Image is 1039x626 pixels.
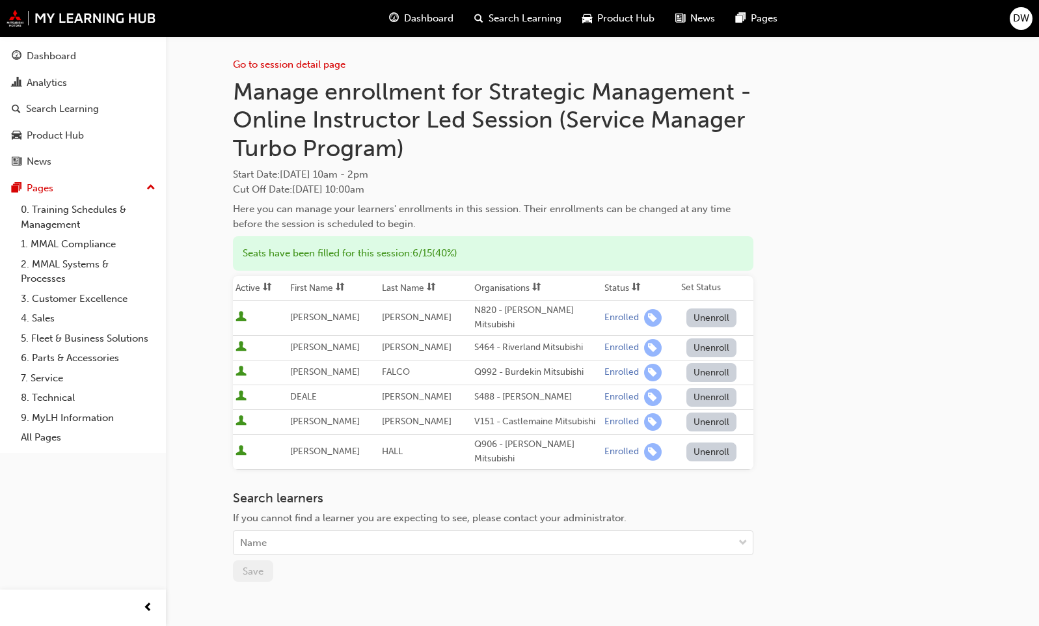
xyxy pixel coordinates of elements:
[686,442,737,461] button: Unenroll
[474,390,599,405] div: S488 - [PERSON_NAME]
[725,5,788,32] a: pages-iconPages
[379,276,472,301] th: Toggle SortBy
[604,446,639,458] div: Enrolled
[233,167,753,182] span: Start Date :
[5,97,161,121] a: Search Learning
[382,391,452,402] span: [PERSON_NAME]
[474,303,599,333] div: N820 - [PERSON_NAME] Mitsubishi
[290,416,360,427] span: [PERSON_NAME]
[16,308,161,329] a: 4. Sales
[736,10,746,27] span: pages-icon
[16,329,161,349] a: 5. Fleet & Business Solutions
[27,181,53,196] div: Pages
[604,366,639,379] div: Enrolled
[336,282,345,293] span: sorting-icon
[5,176,161,200] button: Pages
[5,150,161,174] a: News
[12,156,21,168] span: news-icon
[143,600,153,616] span: prev-icon
[5,44,161,68] a: Dashboard
[236,390,247,403] span: User is active
[644,309,662,327] span: learningRecordVerb_ENROLL-icon
[644,443,662,461] span: learningRecordVerb_ENROLL-icon
[16,348,161,368] a: 6. Parts & Accessories
[233,77,753,163] h1: Manage enrollment for Strategic Management - Online Instructor Led Session (Service Manager Turbo...
[597,11,654,26] span: Product Hub
[236,445,247,458] span: User is active
[290,312,360,323] span: [PERSON_NAME]
[679,276,753,301] th: Set Status
[382,446,403,457] span: HALL
[233,59,345,70] a: Go to session detail page
[233,276,288,301] th: Toggle SortBy
[686,338,737,357] button: Unenroll
[604,342,639,354] div: Enrolled
[233,491,753,506] h3: Search learners
[738,535,748,552] span: down-icon
[604,391,639,403] div: Enrolled
[236,311,247,324] span: User is active
[464,5,572,32] a: search-iconSearch Learning
[233,512,627,524] span: If you cannot find a learner you are expecting to see, please contact your administrator.
[686,413,737,431] button: Unenroll
[572,5,665,32] a: car-iconProduct Hub
[27,154,51,169] div: News
[280,169,368,180] span: [DATE] 10am - 2pm
[233,560,273,582] button: Save
[233,184,364,195] span: Cut Off Date : [DATE] 10:00am
[665,5,725,32] a: news-iconNews
[16,388,161,408] a: 8. Technical
[243,565,263,577] span: Save
[379,5,464,32] a: guage-iconDashboard
[632,282,641,293] span: sorting-icon
[690,11,715,26] span: News
[290,366,360,377] span: [PERSON_NAME]
[236,366,247,379] span: User is active
[5,42,161,176] button: DashboardAnalyticsSearch LearningProduct HubNews
[7,10,156,27] img: mmal
[675,10,685,27] span: news-icon
[16,234,161,254] a: 1. MMAL Compliance
[236,341,247,354] span: User is active
[602,276,679,301] th: Toggle SortBy
[290,391,317,402] span: DEALE
[644,413,662,431] span: learningRecordVerb_ENROLL-icon
[16,368,161,388] a: 7. Service
[233,202,753,231] div: Here you can manage your learners' enrollments in this session. Their enrollments can be changed ...
[474,415,599,429] div: V151 - Castlemaine Mitsubishi
[290,446,360,457] span: [PERSON_NAME]
[427,282,436,293] span: sorting-icon
[290,342,360,353] span: [PERSON_NAME]
[532,282,541,293] span: sorting-icon
[288,276,380,301] th: Toggle SortBy
[26,102,99,116] div: Search Learning
[474,340,599,355] div: S464 - Riverland Mitsubishi
[16,254,161,289] a: 2. MMAL Systems & Processes
[12,77,21,89] span: chart-icon
[382,342,452,353] span: [PERSON_NAME]
[644,388,662,406] span: learningRecordVerb_ENROLL-icon
[489,11,561,26] span: Search Learning
[263,282,272,293] span: sorting-icon
[382,366,410,377] span: FALCO
[686,308,737,327] button: Unenroll
[644,364,662,381] span: learningRecordVerb_ENROLL-icon
[12,51,21,62] span: guage-icon
[5,124,161,148] a: Product Hub
[1010,7,1032,30] button: DW
[27,128,84,143] div: Product Hub
[644,339,662,357] span: learningRecordVerb_ENROLL-icon
[240,536,267,551] div: Name
[16,408,161,428] a: 9. MyLH Information
[472,276,602,301] th: Toggle SortBy
[27,49,76,64] div: Dashboard
[686,388,737,407] button: Unenroll
[16,200,161,234] a: 0. Training Schedules & Management
[382,312,452,323] span: [PERSON_NAME]
[12,103,21,115] span: search-icon
[389,10,399,27] span: guage-icon
[474,365,599,380] div: Q992 - Burdekin Mitsubishi
[751,11,777,26] span: Pages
